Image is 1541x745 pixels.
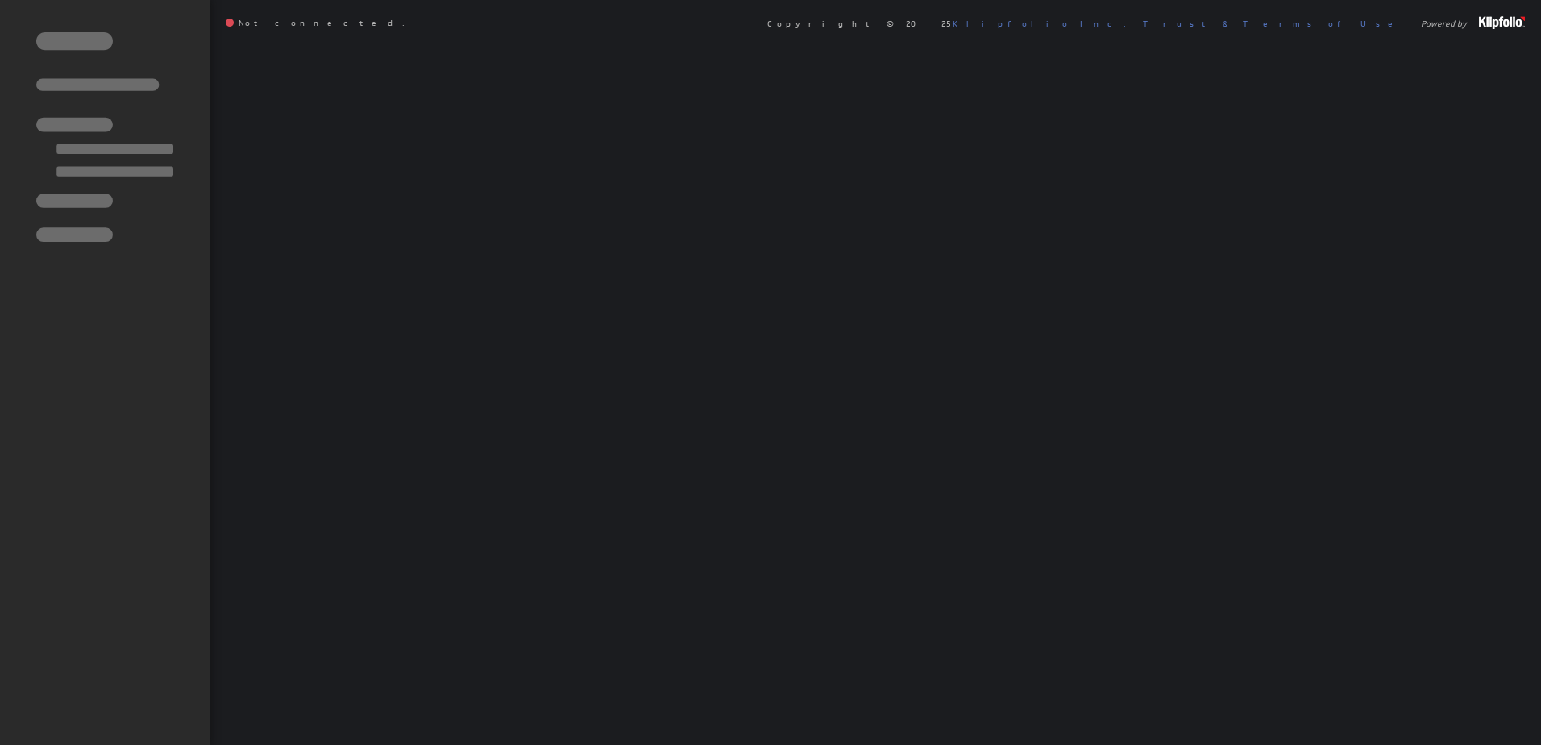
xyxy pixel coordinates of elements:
[226,19,405,28] span: Not connected.
[1143,18,1404,29] a: Trust & Terms of Use
[36,32,173,242] img: skeleton-sidenav.svg
[767,19,1126,27] span: Copyright © 2025
[1479,16,1525,29] img: logo-footer.png
[953,18,1126,29] a: Klipfolio Inc.
[1421,19,1467,27] span: Powered by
